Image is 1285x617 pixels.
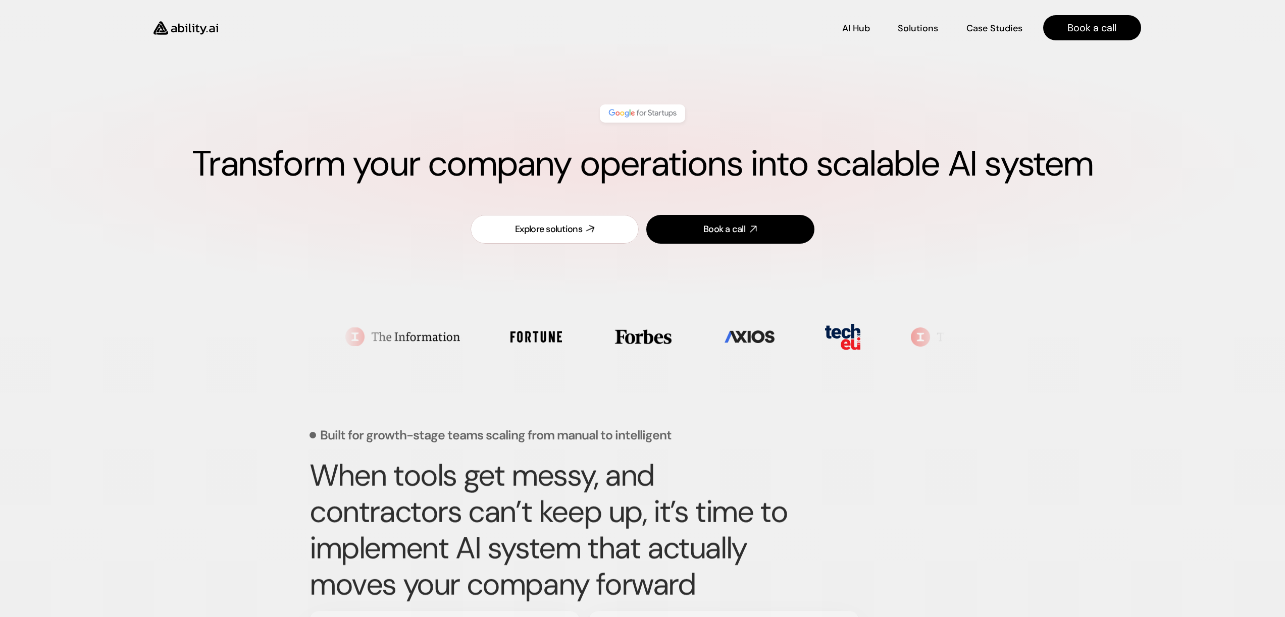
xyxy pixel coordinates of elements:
p: Built for growth-stage teams scaling from manual to intelligent [320,429,672,441]
a: Book a call [1043,15,1141,40]
p: AI Hub [842,22,870,35]
div: Book a call [703,223,745,236]
p: Case Studies [966,22,1022,35]
a: AI Hub [842,19,870,37]
a: Book a call [646,215,814,244]
h1: Transform your company operations into scalable AI system [40,143,1245,185]
p: Solutions [898,22,938,35]
nav: Main navigation [232,15,1141,40]
a: Case Studies [966,19,1023,37]
p: Book a call [1067,21,1116,35]
div: Explore solutions [515,223,582,236]
strong: When tools get messy, and contractors can’t keep up, it’s time to implement AI system that actual... [310,456,794,604]
a: Solutions [898,19,938,37]
a: Explore solutions [471,215,639,244]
